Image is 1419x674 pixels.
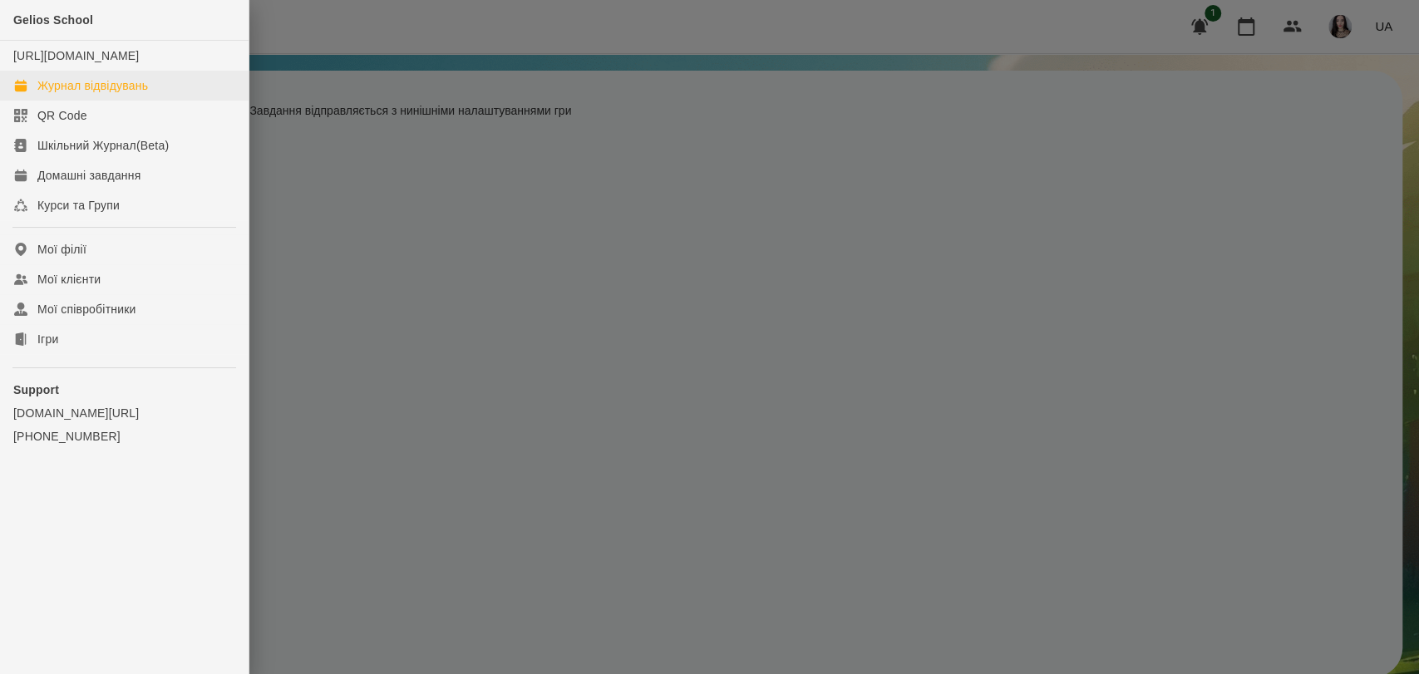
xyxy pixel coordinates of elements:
div: Мої клієнти [37,271,101,288]
div: Домашні завдання [37,167,140,184]
div: Мої філії [37,241,86,258]
a: [URL][DOMAIN_NAME] [13,49,139,62]
div: Курси та Групи [37,197,120,214]
div: Ігри [37,331,58,347]
span: Gelios School [13,13,93,27]
a: [DOMAIN_NAME][URL] [13,405,235,421]
p: Support [13,381,235,398]
div: Мої співробітники [37,301,136,317]
div: Журнал відвідувань [37,77,148,94]
a: [PHONE_NUMBER] [13,428,235,445]
div: Шкільний Журнал(Beta) [37,137,169,154]
div: QR Code [37,107,87,124]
